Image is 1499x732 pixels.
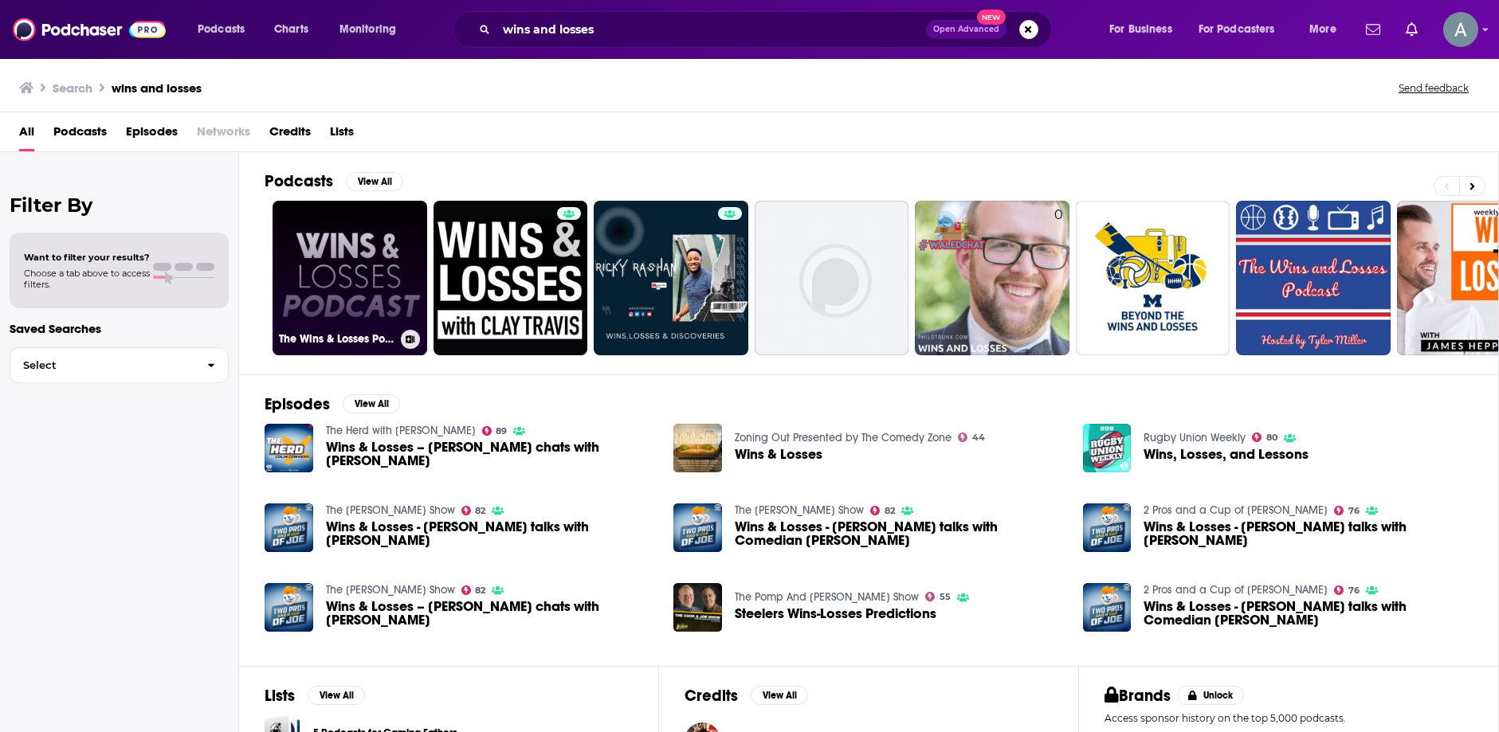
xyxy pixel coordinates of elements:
[265,171,403,191] a: PodcastsView All
[126,119,178,151] a: Episodes
[1144,520,1473,547] a: Wins & Losses - Clay talks with Tomi Lahren
[972,434,985,441] span: 44
[1144,600,1473,627] span: Wins & Losses - [PERSON_NAME] talks with Comedian [PERSON_NAME]
[1443,12,1478,47] span: Logged in as aseymour
[685,686,738,706] h2: Credits
[735,431,952,444] a: Zoning Out Presented by The Comedy Zone
[273,201,427,355] a: The Wins & Losses Podcast
[1334,585,1360,595] a: 76
[673,503,722,552] img: Wins & Losses - Clay talks with Comedian Nate Bargatze
[475,587,485,594] span: 82
[279,332,394,346] h3: The Wins & Losses Podcast
[326,520,655,547] a: Wins & Losses - Clay talks with Tomi Lahren
[496,428,507,435] span: 89
[10,194,229,217] h2: Filter By
[265,583,313,632] img: Wins & Losses – Clay Travis chats with Darren Rovell
[1083,424,1132,472] img: Wins, Losses, and Lessons
[925,592,951,601] a: 55
[933,25,999,33] span: Open Advanced
[1394,81,1473,95] button: Send feedback
[269,119,311,151] a: Credits
[24,252,150,263] span: Want to filter your results?
[330,119,354,151] a: Lists
[1334,506,1360,515] a: 76
[112,80,202,96] h3: wins and losses
[870,506,895,515] a: 82
[198,18,245,41] span: Podcasts
[1083,583,1132,632] img: Wins & Losses - Clay talks with Comedian Nate Bargatze
[751,686,808,705] button: View All
[265,686,295,706] h2: Lists
[1177,686,1245,705] button: Unlock
[326,424,476,437] a: The Herd with Colin Cowherd
[326,440,655,468] span: Wins & Losses – [PERSON_NAME] chats with [PERSON_NAME]
[186,17,265,42] button: open menu
[265,503,313,552] img: Wins & Losses - Clay talks with Tomi Lahren
[308,686,365,705] button: View All
[1144,503,1328,517] a: 2 Pros and a Cup of Joe
[735,520,1064,547] a: Wins & Losses - Clay talks with Comedian Nate Bargatze
[19,119,34,151] a: All
[1443,12,1478,47] button: Show profile menu
[1054,207,1063,349] div: 0
[13,14,166,45] img: Podchaser - Follow, Share and Rate Podcasts
[274,18,308,41] span: Charts
[265,686,365,706] a: ListsView All
[461,506,486,515] a: 82
[10,360,194,370] span: Select
[1083,503,1132,552] img: Wins & Losses - Clay talks with Tomi Lahren
[326,600,655,627] a: Wins & Losses – Clay Travis chats with Darren Rovell
[264,17,318,42] a: Charts
[1144,448,1309,461] a: Wins, Losses, and Lessons
[1144,431,1246,444] a: Rugby Union Weekly
[1252,433,1277,442] a: 80
[326,520,655,547] span: Wins & Losses - [PERSON_NAME] talks with [PERSON_NAME]
[735,607,936,620] a: Steelers Wins-Losses Predictions
[977,10,1006,25] span: New
[53,80,92,96] h3: Search
[265,394,400,414] a: EpisodesView All
[24,268,150,290] span: Choose a tab above to access filters.
[673,424,722,472] img: Wins & Losses
[735,448,822,461] span: Wins & Losses
[1298,17,1356,42] button: open menu
[1188,17,1298,42] button: open menu
[326,503,455,517] a: The Dan Patrick Show
[326,600,655,627] span: Wins & Losses – [PERSON_NAME] chats with [PERSON_NAME]
[468,11,1067,48] div: Search podcasts, credits, & more...
[326,583,455,597] a: The Dan Patrick Show
[926,20,1007,39] button: Open AdvancedNew
[346,172,403,191] button: View All
[915,201,1069,355] a: 0
[265,394,330,414] h2: Episodes
[265,424,313,472] img: Wins & Losses – Clay Travis chats with Colin Cowherd
[10,321,229,336] p: Saved Searches
[1144,600,1473,627] a: Wins & Losses - Clay talks with Comedian Nate Bargatze
[673,583,722,632] a: Steelers Wins-Losses Predictions
[53,119,107,151] a: Podcasts
[197,119,250,151] span: Networks
[1098,17,1192,42] button: open menu
[343,394,400,413] button: View All
[10,347,229,383] button: Select
[1144,583,1328,597] a: 2 Pros and a Cup of Joe
[1348,507,1360,515] span: 76
[1399,16,1424,43] a: Show notifications dropdown
[1105,686,1171,706] h2: Brands
[1360,16,1387,43] a: Show notifications dropdown
[328,17,417,42] button: open menu
[475,507,485,515] span: 82
[265,171,333,191] h2: Podcasts
[326,440,655,468] a: Wins & Losses – Clay Travis chats with Colin Cowherd
[1199,18,1275,41] span: For Podcasters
